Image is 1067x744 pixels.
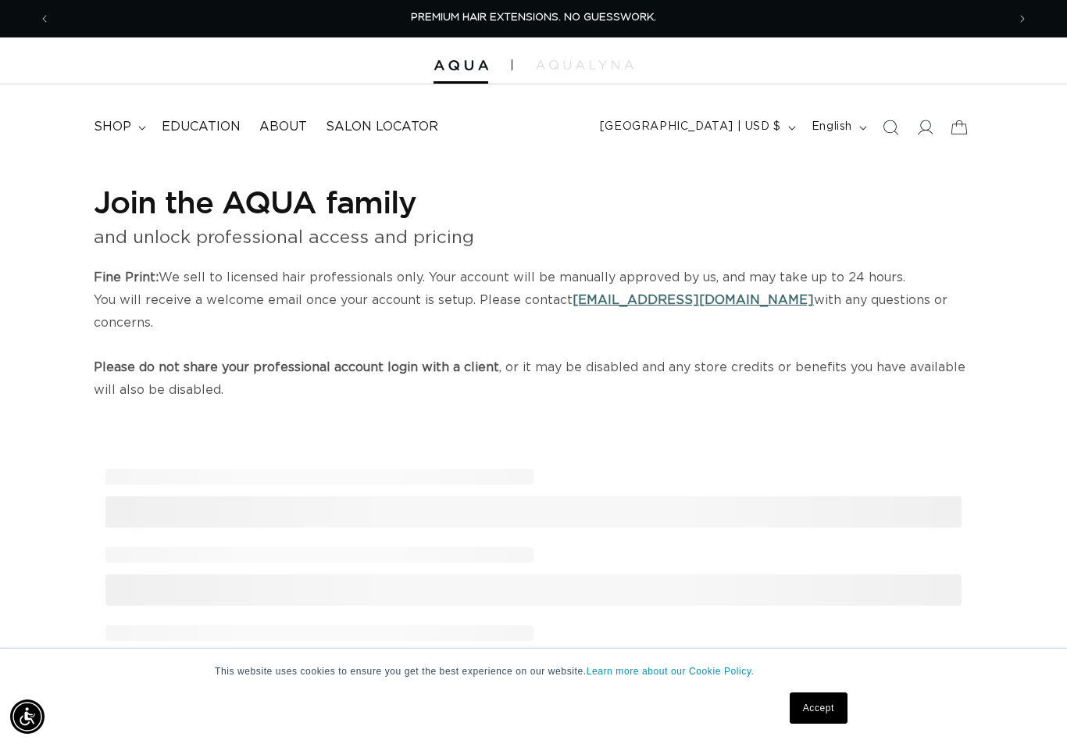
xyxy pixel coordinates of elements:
p: and unlock professional access and pricing [94,222,973,254]
div: Accessibility Menu [10,699,45,734]
summary: Search [873,110,908,145]
p: We sell to licensed hair professionals only. Your account will be manually approved by us, and ma... [94,266,973,402]
span: About [259,119,307,135]
p: This website uses cookies to ensure you get the best experience on our website. [215,664,852,678]
span: Salon Locator [326,119,438,135]
span: PREMIUM HAIR EXTENSIONS. NO GUESSWORK. [411,13,656,23]
strong: Fine Print: [94,271,159,284]
span: Education [162,119,241,135]
iframe: Chat Widget [850,575,1067,744]
a: Accept [790,692,848,724]
img: aqualyna.com [536,60,633,70]
span: shop [94,119,131,135]
a: Learn more about our Cookie Policy. [587,666,755,677]
button: Previous announcement [27,4,62,34]
a: [EMAIL_ADDRESS][DOMAIN_NAME] [573,294,814,306]
summary: shop [84,109,152,145]
a: Education [152,109,250,145]
span: [GEOGRAPHIC_DATA] | USD $ [600,119,781,135]
button: [GEOGRAPHIC_DATA] | USD $ [591,113,802,142]
a: Salon Locator [316,109,448,145]
button: Next announcement [1005,4,1040,34]
h1: Join the AQUA family [94,181,973,222]
span: English [812,119,852,135]
img: Aqua Hair Extensions [434,60,488,71]
a: About [250,109,316,145]
button: English [802,113,873,142]
strong: Please do not share your professional account login with a client [94,361,499,374]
